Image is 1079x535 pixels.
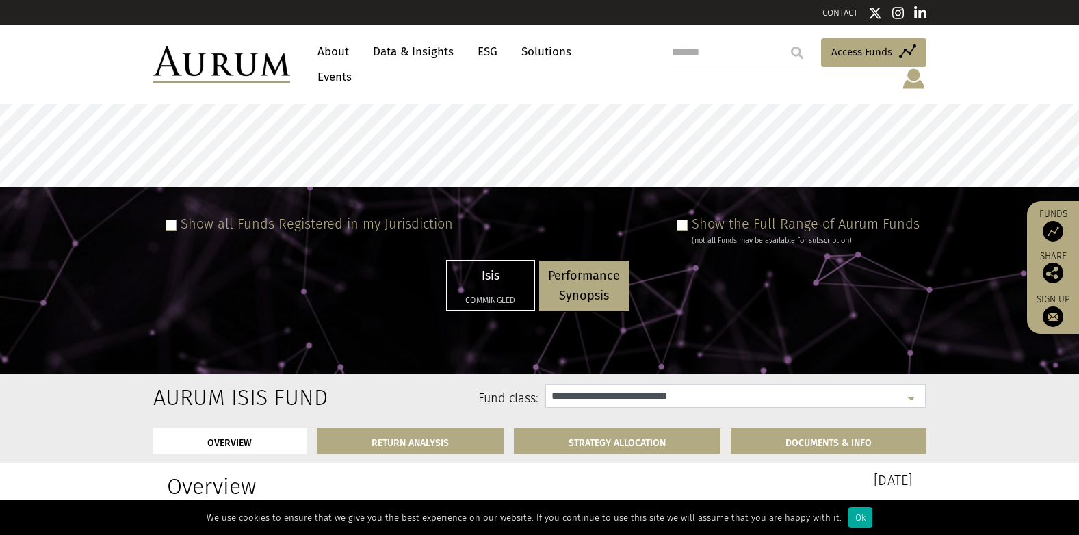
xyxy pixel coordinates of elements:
[285,390,539,408] label: Fund class:
[311,64,352,90] a: Events
[181,216,453,232] label: Show all Funds Registered in my Jurisdiction
[1043,306,1063,327] img: Sign up to our newsletter
[1034,208,1072,242] a: Funds
[892,6,905,20] img: Instagram icon
[821,38,926,67] a: Access Funds
[848,507,872,528] div: Ok
[550,473,913,487] h3: [DATE]
[1043,263,1063,283] img: Share this post
[167,473,530,499] h1: Overview
[831,44,892,60] span: Access Funds
[311,39,356,64] a: About
[731,428,926,454] a: DOCUMENTS & INFO
[1034,293,1072,327] a: Sign up
[515,39,578,64] a: Solutions
[1043,221,1063,242] img: Access Funds
[901,67,926,90] img: account-icon.svg
[471,39,504,64] a: ESG
[692,216,920,232] label: Show the Full Range of Aurum Funds
[692,235,920,247] div: (not all Funds may be available for subscription)
[153,384,265,410] h2: Aurum Isis Fund
[456,266,525,286] p: Isis
[366,39,460,64] a: Data & Insights
[868,6,882,20] img: Twitter icon
[822,8,858,18] a: CONTACT
[456,296,525,304] h5: Commingled
[1034,252,1072,283] div: Share
[914,6,926,20] img: Linkedin icon
[153,46,290,83] img: Aurum
[514,428,720,454] a: STRATEGY ALLOCATION
[317,428,504,454] a: RETURN ANALYSIS
[783,39,811,66] input: Submit
[548,266,620,306] p: Performance Synopsis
